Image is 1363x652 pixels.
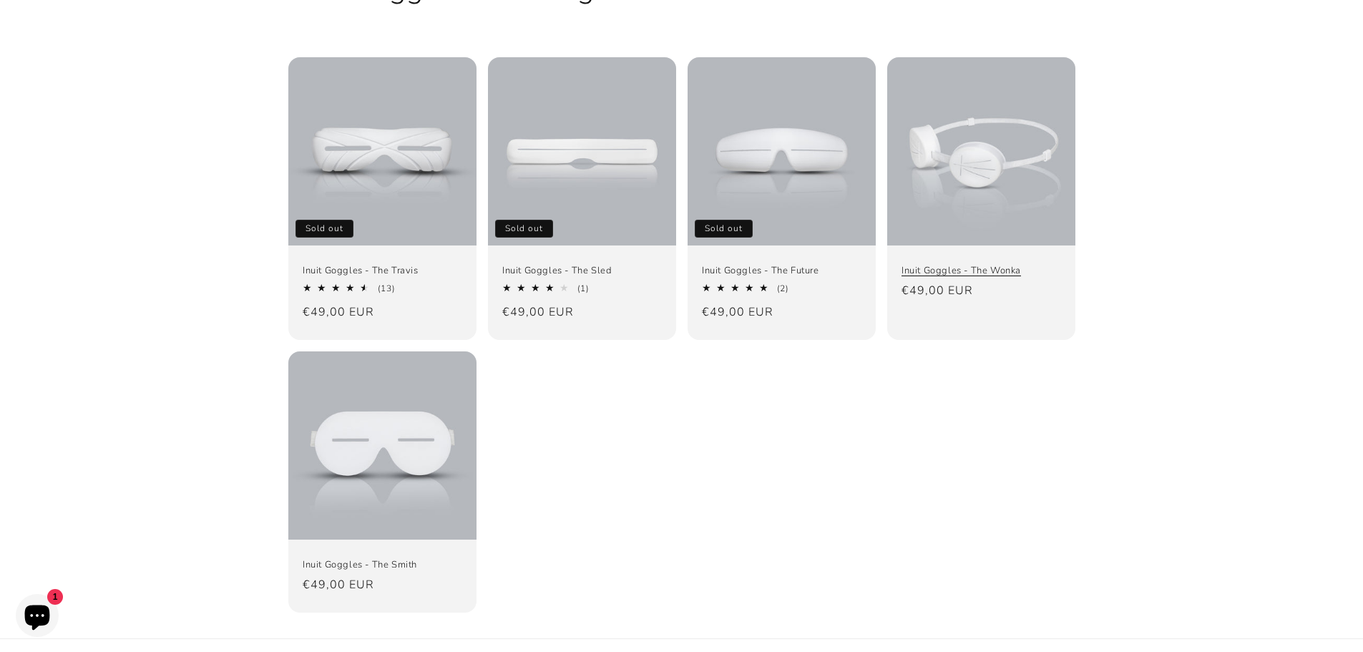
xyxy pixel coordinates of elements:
a: Inuit Goggles - The Future [702,265,861,277]
a: Inuit Goggles - The Wonka [902,265,1061,277]
a: Inuit Goggles - The Sled [502,265,662,277]
a: Inuit Goggles - The Travis [303,265,462,277]
a: Inuit Goggles - The Smith [303,559,462,571]
inbox-online-store-chat: Shopify online store chat [11,594,63,641]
